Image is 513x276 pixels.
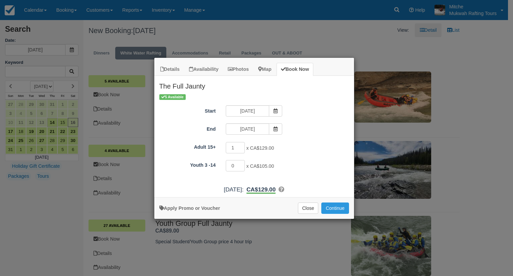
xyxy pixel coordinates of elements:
[154,159,221,169] label: Youth 3 -14
[226,160,245,171] input: Youth 3 -14
[226,142,245,153] input: Adult 15+
[154,141,221,151] label: Adult 15+
[185,63,223,76] a: Availability
[277,63,313,76] a: Book Now
[154,123,221,133] label: End
[154,76,354,93] h2: The Full Jaunty
[159,205,220,211] a: Apply Voucher
[223,63,253,76] a: Photos
[321,202,349,214] button: Add to Booking
[156,63,184,76] a: Details
[154,105,221,115] label: Start
[224,186,242,193] span: [DATE]
[254,63,276,76] a: Map
[298,202,319,214] button: Close
[154,76,354,194] div: Item Modal
[154,185,354,194] div: :
[159,94,186,100] span: 5 Available
[246,163,274,169] span: x CA$105.00
[246,186,276,193] b: CA$129.00
[246,145,274,151] span: x CA$129.00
